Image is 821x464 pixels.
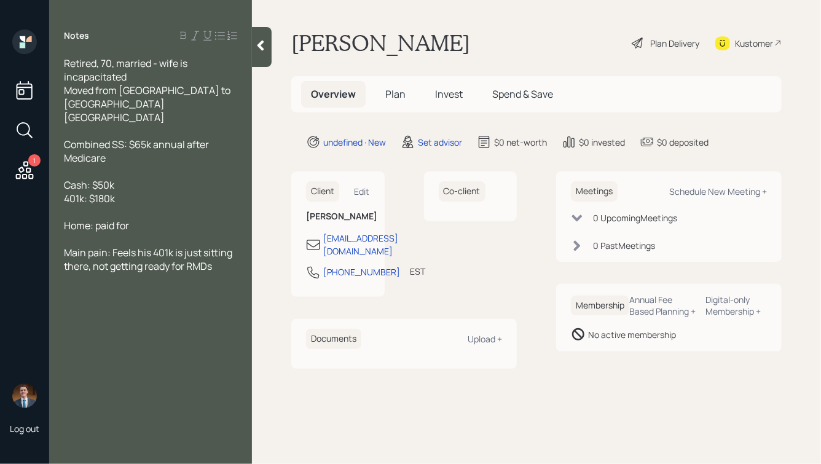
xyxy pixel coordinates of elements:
[306,211,370,222] h6: [PERSON_NAME]
[650,37,699,50] div: Plan Delivery
[64,138,211,165] span: Combined SS: $65k annual after Medicare
[579,136,625,149] div: $0 invested
[291,29,470,57] h1: [PERSON_NAME]
[28,154,41,167] div: 1
[64,192,115,205] span: 401k: $180k
[323,232,398,258] div: [EMAIL_ADDRESS][DOMAIN_NAME]
[418,136,462,149] div: Set advisor
[629,294,696,317] div: Annual Fee Based Planning +
[494,136,547,149] div: $0 net-worth
[64,84,232,124] span: Moved from [GEOGRAPHIC_DATA] to [GEOGRAPHIC_DATA] [GEOGRAPHIC_DATA]
[492,87,553,101] span: Spend & Save
[571,296,629,316] h6: Membership
[706,294,767,317] div: Digital-only Membership +
[12,383,37,408] img: hunter_neumayer.jpg
[669,186,767,197] div: Schedule New Meeting +
[306,329,361,349] h6: Documents
[735,37,773,50] div: Kustomer
[588,328,676,341] div: No active membership
[323,265,400,278] div: [PHONE_NUMBER]
[306,181,339,202] h6: Client
[385,87,406,101] span: Plan
[311,87,356,101] span: Overview
[435,87,463,101] span: Invest
[323,136,386,149] div: undefined · New
[64,29,89,42] label: Notes
[10,423,39,435] div: Log out
[439,181,485,202] h6: Co-client
[468,333,502,345] div: Upload +
[657,136,709,149] div: $0 deposited
[64,57,189,84] span: Retired, 70, married - wife is incapacitated
[355,186,370,197] div: Edit
[571,181,618,202] h6: Meetings
[64,178,114,192] span: Cash: $50k
[64,219,129,232] span: Home: paid for
[593,211,677,224] div: 0 Upcoming Meeting s
[64,246,234,273] span: Main pain: Feels his 401k is just sitting there, not getting ready for RMDs
[410,265,425,278] div: EST
[593,239,655,252] div: 0 Past Meeting s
